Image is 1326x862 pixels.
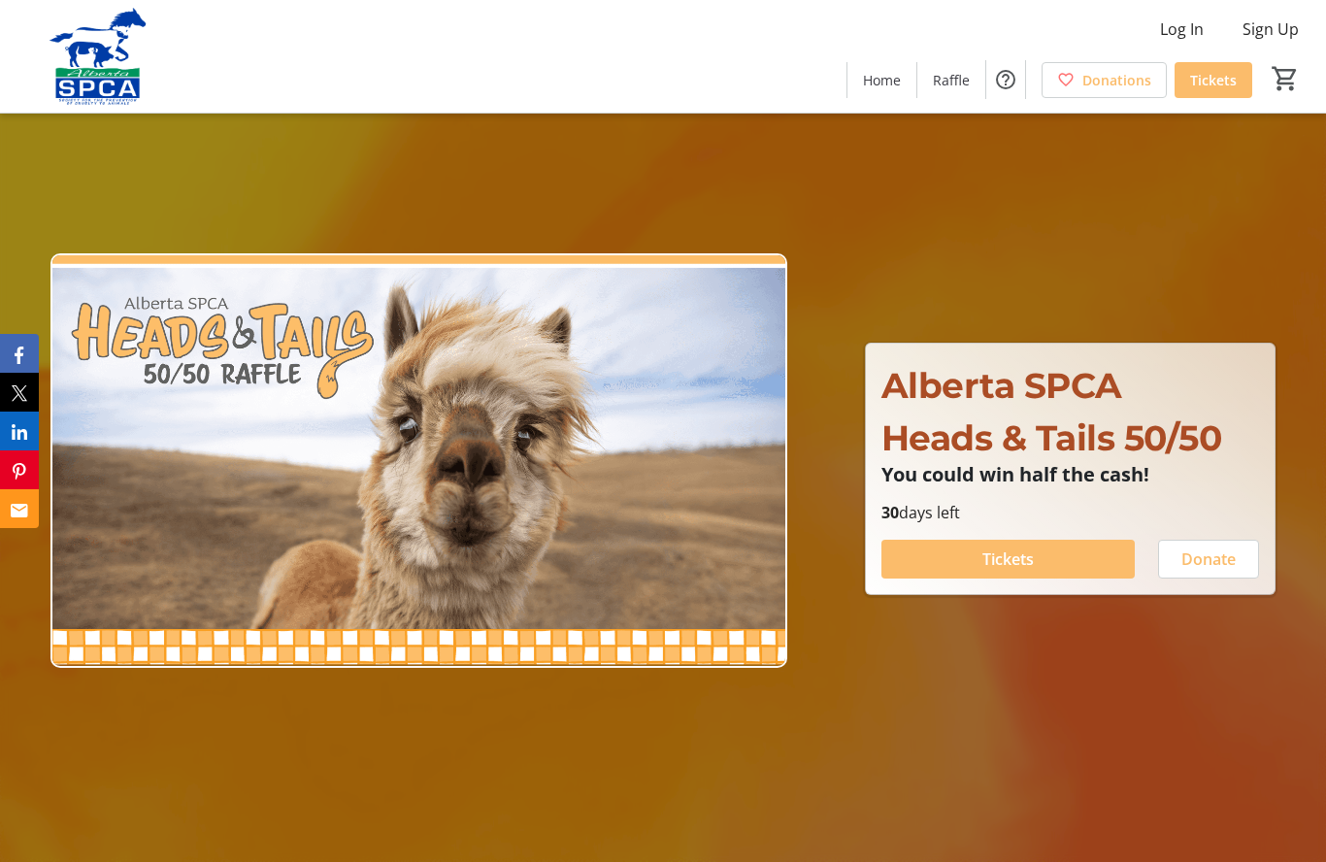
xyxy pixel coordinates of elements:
[1042,62,1167,98] a: Donations
[12,8,184,105] img: Alberta SPCA's Logo
[881,502,899,523] span: 30
[982,547,1034,571] span: Tickets
[881,416,1222,459] span: Heads & Tails 50/50
[881,464,1259,485] p: You could win half the cash!
[1268,61,1303,96] button: Cart
[1160,17,1204,41] span: Log In
[1181,547,1236,571] span: Donate
[933,70,970,90] span: Raffle
[50,253,787,668] img: Campaign CTA Media Photo
[1082,70,1151,90] span: Donations
[917,62,985,98] a: Raffle
[863,70,901,90] span: Home
[847,62,916,98] a: Home
[881,540,1135,579] button: Tickets
[1227,14,1314,45] button: Sign Up
[1158,540,1259,579] button: Donate
[986,60,1025,99] button: Help
[1175,62,1252,98] a: Tickets
[881,501,1259,524] p: days left
[1243,17,1299,41] span: Sign Up
[1144,14,1219,45] button: Log In
[881,364,1122,407] span: Alberta SPCA
[1190,70,1237,90] span: Tickets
